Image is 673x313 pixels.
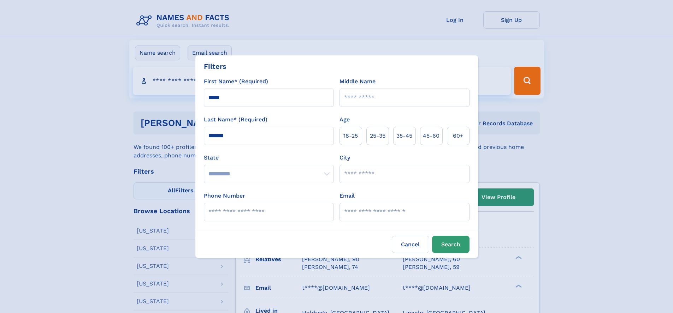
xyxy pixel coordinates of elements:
label: City [340,154,350,162]
label: Email [340,192,355,200]
label: Age [340,115,350,124]
button: Search [432,236,470,253]
span: 25‑35 [370,132,385,140]
label: First Name* (Required) [204,77,268,86]
label: Last Name* (Required) [204,115,267,124]
span: 35‑45 [396,132,412,140]
label: Phone Number [204,192,245,200]
span: 18‑25 [343,132,358,140]
span: 60+ [453,132,464,140]
label: Middle Name [340,77,376,86]
span: 45‑60 [423,132,439,140]
label: Cancel [392,236,429,253]
div: Filters [204,61,226,72]
label: State [204,154,334,162]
